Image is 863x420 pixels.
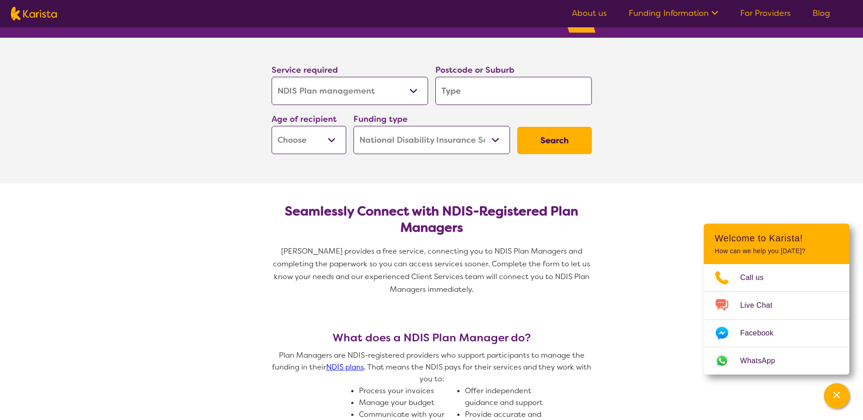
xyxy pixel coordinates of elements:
label: Postcode or Suburb [435,65,515,75]
span: WhatsApp [740,354,786,368]
div: Channel Menu [704,224,849,375]
h3: What does a NDIS Plan Manager do? [268,331,596,344]
ul: Choose channel [704,264,849,375]
span: [PERSON_NAME] provides a free service, connecting you to NDIS Plan Managers and completing the pa... [273,246,592,294]
p: Plan Managers are NDIS-registered providers who support participants to manage the funding in the... [268,350,596,385]
a: Web link opens in a new tab. [704,347,849,375]
h2: Welcome to Karista! [715,233,838,244]
li: Offer independent guidance and support [465,385,564,409]
label: Age of recipient [272,114,337,125]
a: Funding Information [629,8,718,19]
label: Service required [272,65,338,75]
li: Process your invoices [359,385,458,397]
span: Facebook [740,326,784,340]
p: How can we help you [DATE]? [715,247,838,255]
h2: Seamlessly Connect with NDIS-Registered Plan Managers [279,203,585,236]
button: Search [517,127,592,154]
span: Live Chat [740,299,783,312]
button: Channel Menu [824,383,849,409]
input: Type [435,77,592,105]
img: Karista logo [11,7,57,20]
a: For Providers [740,8,791,19]
li: Manage your budget [359,397,458,409]
label: Funding type [353,114,408,125]
a: NDIS plans [326,362,364,372]
span: Call us [740,271,775,285]
a: Blog [813,8,830,19]
a: About us [572,8,607,19]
